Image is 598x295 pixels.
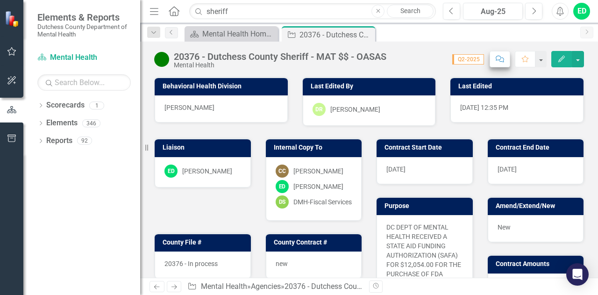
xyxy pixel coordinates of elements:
div: 1 [89,101,104,109]
div: ED [276,180,289,193]
span: new [276,260,288,267]
a: Mental Health [37,52,131,63]
div: » » [187,281,362,292]
span: Elements & Reports [37,12,131,23]
a: Mental Health [201,282,247,291]
a: Mental Health Home Page [187,28,276,40]
span: [DATE] [498,165,517,173]
h3: County Contract # [274,239,357,246]
h3: Last Edited By [311,83,431,90]
button: ED [573,3,590,20]
a: Reports [46,136,72,146]
button: Aug-25 [463,3,523,20]
h3: Contract End Date [496,144,579,151]
div: Aug-25 [466,6,520,17]
div: 346 [82,119,100,127]
h3: Contract Start Date [384,144,468,151]
h3: Purpose [384,202,468,209]
div: [PERSON_NAME] [293,166,343,176]
input: Search ClearPoint... [189,3,436,20]
img: ClearPoint Strategy [5,11,21,27]
div: DR [313,103,326,116]
a: Agencies [251,282,281,291]
div: 20376 - Dutchess County Sheriff - MAT $$ - OASAS [174,51,386,62]
a: Search [387,5,434,18]
div: [PERSON_NAME] [293,182,343,191]
span: Q2-2025 [452,54,484,65]
img: Active [154,52,169,67]
div: [PERSON_NAME] [330,105,380,114]
div: CC [276,165,289,178]
div: [DATE] 12:35 PM [450,95,584,122]
div: [PERSON_NAME] [182,166,232,176]
small: Dutchess County Department of Mental Health [37,23,131,38]
span: New [498,223,511,231]
h3: Contract Amounts [496,260,579,267]
div: Open Intercom Messenger [566,263,589,286]
span: [DATE] [386,165,406,173]
div: ED [164,165,178,178]
div: 20376 - Dutchess County Sheriff - MAT $$ - OASAS [285,282,452,291]
div: Mental Health Home Page [202,28,276,40]
div: DMH-Fiscal Services [293,197,352,207]
span: [PERSON_NAME] [164,104,214,111]
a: Scorecards [46,100,85,111]
h3: Last Edited [458,83,579,90]
h3: Internal Copy To [274,144,357,151]
div: Mental Health [174,62,386,69]
div: 20376 - Dutchess County Sheriff - MAT $$ - OASAS [299,29,373,41]
div: 92 [77,137,92,145]
input: Search Below... [37,74,131,91]
a: Elements [46,118,78,129]
h3: County File # [163,239,246,246]
div: DS [276,195,289,209]
h3: Liaison [163,144,246,151]
h3: Behavioral Health Division [163,83,283,90]
span: 20376 - In process [164,260,218,267]
h3: Amend/Extend/New [496,202,579,209]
